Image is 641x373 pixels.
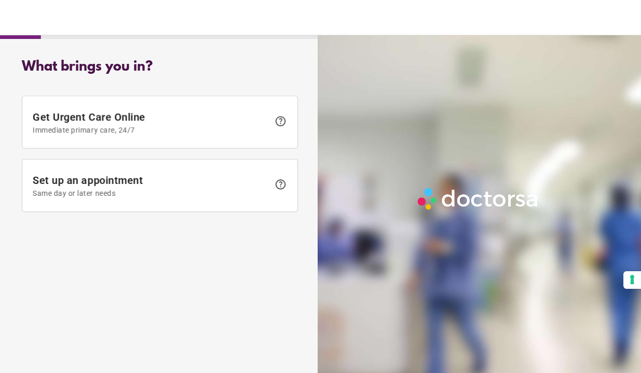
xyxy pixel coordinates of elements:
span: Immediate primary care, 24/7 [33,126,269,134]
span: help [275,115,287,127]
img: Logo-Doctorsa-trans-White-partial-flat.png [414,184,542,213]
span: help [275,178,287,191]
span: Same day or later needs [33,189,269,197]
span: Set up an appointment [33,174,269,197]
button: Your consent preferences for tracking technologies [623,271,641,289]
div: What brings you in? [22,59,298,75]
span: Get Urgent Care Online [33,111,269,134]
